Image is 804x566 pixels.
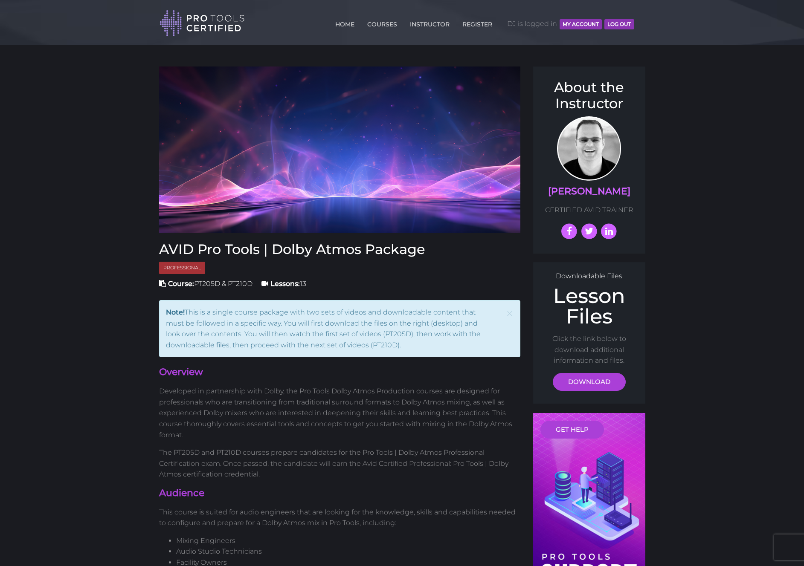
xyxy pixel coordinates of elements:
[333,16,357,29] a: HOME
[270,280,300,288] strong: Lessons:
[168,280,194,288] strong: Course:
[557,116,621,181] img: Prof. Scott
[159,507,521,528] p: This course is suited for audio engineers that are looking for the knowledge, skills and capabili...
[505,304,514,323] span: ×
[159,262,205,274] span: Professional
[159,241,521,257] h3: AVID Pro Tools | Dolby Atmos Package
[159,487,521,500] h4: Audience
[542,79,637,112] h3: About the Instructor
[542,205,637,216] p: CERTIFIED AVID TRAINER
[542,286,637,326] h2: Lesson Files
[408,16,452,29] a: INSTRUCTOR
[261,280,306,288] span: 13
[159,280,253,288] span: PT205D & PT210D
[505,306,514,321] button: Close
[556,272,622,280] span: Downloadable Files
[460,16,494,29] a: REGISTER
[176,535,521,546] li: Mixing Engineers
[176,546,521,557] li: Audio Studio Technicians
[553,373,626,391] a: DOWNLOAD
[159,300,521,357] div: This is a single course package with two sets of videos and downloadable content that must be fol...
[548,185,630,197] a: [PERSON_NAME]
[166,308,185,316] strong: Note!
[365,16,399,29] a: COURSES
[159,66,521,233] img: AVID Pro Tools Dolby Atmos
[604,19,634,29] button: Log Out
[540,421,604,439] a: GET HELP
[507,11,634,37] span: DJ is logged in
[159,447,521,480] p: The PT205D and PT210D courses prepare candidates for the Pro Tools | Dolby Atmos Professional Cer...
[159,386,521,440] p: Developed in partnership with Dolby, the Pro Tools Dolby Atmos Production courses are designed fo...
[542,333,637,366] p: Click the link below to download additional information and files.
[159,366,521,379] h4: Overview
[160,9,245,37] img: Pro Tools Certified Logo
[560,19,602,29] button: MY ACCOUNT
